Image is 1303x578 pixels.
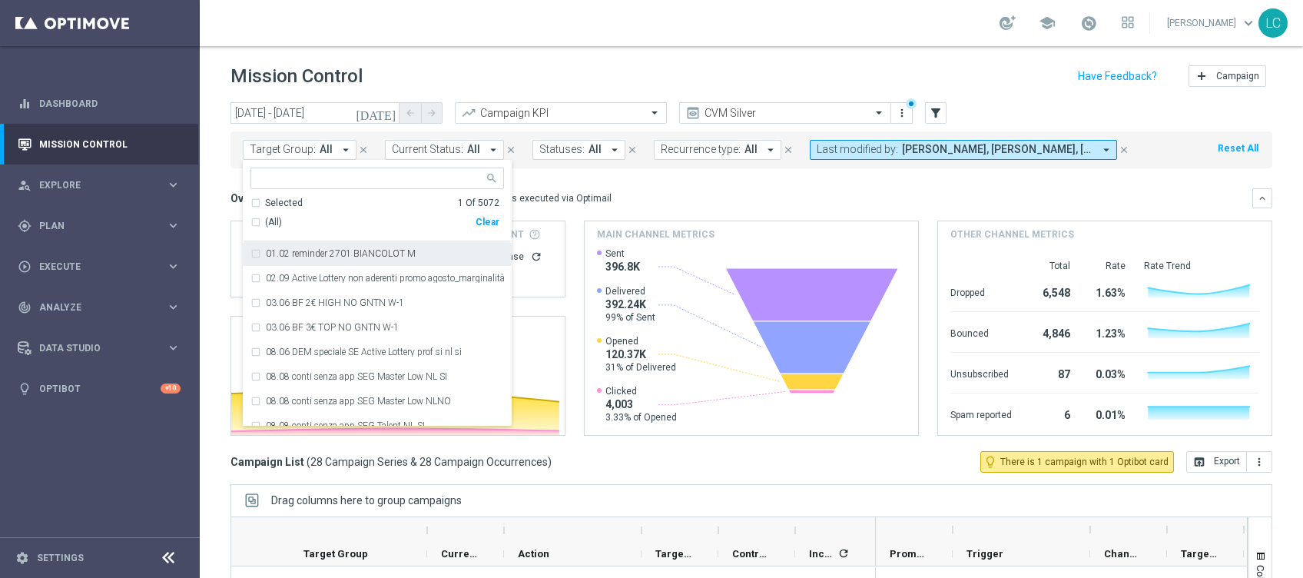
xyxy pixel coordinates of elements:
i: play_circle_outline [18,260,31,274]
i: add [1195,70,1208,82]
span: 99% of Sent [605,311,655,324]
span: Delivered [605,285,655,297]
div: Rate Trend [1144,260,1259,272]
input: Select date range [230,102,400,124]
div: LC [1258,8,1288,38]
button: [DATE] [353,102,400,125]
a: [PERSON_NAME]keyboard_arrow_down [1165,12,1258,35]
div: 02.09 Active Lottery non aderenti promo agosto_marginalità>0 [250,266,504,291]
i: refresh [837,547,850,560]
button: add Campaign [1189,65,1266,87]
div: Data Studio [18,341,166,355]
i: keyboard_arrow_right [166,218,181,233]
label: 02.09 Active Lottery non aderenti promo agosto_marginalità>0 [266,274,504,283]
button: more_vert [894,104,910,122]
span: (All) [265,216,282,229]
label: 01.02 reminder 2701 BIANCOLOT M [266,249,416,258]
span: Control Customers [732,548,769,560]
label: 08.08 conti senza app SEG Talent NL SI [266,421,425,430]
span: Campaign [1216,71,1259,81]
a: Mission Control [39,124,181,164]
button: equalizer Dashboard [17,98,181,110]
div: Rate [1089,260,1126,272]
span: 3.33% of Opened [605,411,677,424]
h3: Overview: [230,191,280,205]
div: 08.08 conti senza app SEG Master Low NL SI [250,364,504,389]
a: Settings [37,553,84,563]
button: Statuses: All arrow_drop_down [532,140,625,160]
span: Target Group [303,548,368,560]
a: Optibot [39,368,161,409]
label: 08.08 conti senza app SEG Master Low NL SI [266,372,447,381]
span: Sent [605,247,640,260]
div: 4,846 [1030,320,1070,344]
div: Execute [18,260,166,274]
div: Analyze [18,301,166,314]
button: gps_fixed Plan keyboard_arrow_right [17,220,181,232]
span: Explore [39,181,166,190]
i: keyboard_arrow_down [1257,193,1268,204]
button: Reset All [1216,140,1260,157]
button: arrow_back [400,102,421,124]
span: 396.8K [605,260,640,274]
span: Promotions [890,548,927,560]
i: arrow_back [405,108,416,118]
span: Targeted Customers [655,548,692,560]
div: Unsubscribed [950,360,1012,385]
button: lightbulb_outline There is 1 campaign with 1 Optibot card [980,451,1174,473]
div: 1 Of 5072 [458,197,499,210]
span: school [1039,15,1056,32]
button: more_vert [1247,451,1272,473]
span: Trigger [966,548,1003,560]
span: Plan [39,221,166,231]
span: Calculate column [835,545,850,562]
div: 08.08 conti senza app SEG Master Low NLNO [250,389,504,414]
span: There is 1 campaign with 1 Optibot card [1000,455,1169,469]
span: ( [307,455,310,469]
div: Row Groups [271,494,462,507]
div: 1.23% [1089,320,1126,344]
i: arrow_drop_down [486,143,500,157]
button: track_changes Analyze keyboard_arrow_right [17,301,181,314]
div: Spam reported [950,401,1012,426]
i: close [783,144,794,155]
span: Target Group: [250,143,316,156]
button: Target Group: All arrow_drop_down [243,140,356,160]
h4: Other channel metrics [950,228,1074,241]
button: filter_alt [925,102,947,124]
i: keyboard_arrow_right [166,259,181,274]
span: [PERSON_NAME], [PERSON_NAME], [PERSON_NAME], [PERSON_NAME], [PERSON_NAME], [PERSON_NAME] [902,143,1093,156]
i: trending_up [461,105,476,121]
span: ) [548,455,552,469]
i: filter_alt [929,106,943,120]
div: person_search Explore keyboard_arrow_right [17,179,181,191]
div: 1.63% [1089,279,1126,304]
div: Dropped [950,279,1012,304]
label: 08.06 DEM speciale SE Active Lottery prof si nl si [266,347,462,357]
span: Current Status: [392,143,463,156]
div: Selected [265,197,303,210]
div: Bounced [950,320,1012,344]
button: open_in_browser Export [1186,451,1247,473]
div: Explore [18,178,166,192]
span: Drag columns here to group campaigns [271,494,462,507]
span: Analyze [39,303,166,312]
span: Channel [1104,548,1141,560]
span: Opened [605,335,676,347]
span: All [320,143,333,156]
span: 392.24K [605,297,655,311]
i: arrow_drop_down [764,143,777,157]
div: lightbulb Optibot +10 [17,383,181,395]
div: 01.02 reminder 2701 BIANCOLOT M [250,241,504,266]
a: Dashboard [39,83,181,124]
ng-dropdown-panel: Options list [243,197,512,427]
i: [DATE] [356,106,397,120]
i: more_vert [1253,456,1265,468]
span: keyboard_arrow_down [1240,15,1257,32]
i: arrow_drop_down [608,143,622,157]
button: refresh [530,251,542,263]
span: 4,003 [605,397,677,411]
div: Optibot [18,368,181,409]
